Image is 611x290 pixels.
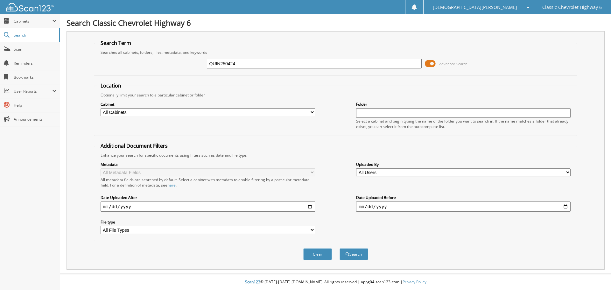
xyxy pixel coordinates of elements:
label: Folder [356,102,571,107]
div: Select a cabinet and begin typing the name of the folder you want to search in. If the name match... [356,118,571,129]
label: Date Uploaded After [101,195,315,200]
div: Enhance your search for specific documents using filters such as date and file type. [97,152,574,158]
span: Help [14,103,57,108]
span: Search [14,32,56,38]
a: here [167,182,176,188]
input: end [356,202,571,212]
img: scan123-logo-white.svg [6,3,54,11]
span: Advanced Search [439,61,467,66]
span: Scan123 [245,279,260,285]
span: Scan [14,46,57,52]
h1: Search Classic Chevrolet Highway 6 [67,18,605,28]
div: Optionally limit your search to a particular cabinet or folder [97,92,574,98]
label: File type [101,219,315,225]
span: Classic Chevrolet Highway 6 [542,5,602,9]
label: Cabinet [101,102,315,107]
legend: Search Term [97,39,134,46]
input: start [101,202,315,212]
span: Announcements [14,117,57,122]
span: Bookmarks [14,74,57,80]
span: Reminders [14,60,57,66]
span: Cabinets [14,18,52,24]
label: Date Uploaded Before [356,195,571,200]
span: [DEMOGRAPHIC_DATA][PERSON_NAME] [433,5,517,9]
div: All metadata fields are searched by default. Select a cabinet with metadata to enable filtering b... [101,177,315,188]
button: Clear [303,248,332,260]
iframe: Chat Widget [579,259,611,290]
legend: Additional Document Filters [97,142,171,149]
label: Metadata [101,162,315,167]
button: Search [340,248,368,260]
a: Privacy Policy [403,279,426,285]
div: Searches all cabinets, folders, files, metadata, and keywords [97,50,574,55]
label: Uploaded By [356,162,571,167]
span: User Reports [14,88,52,94]
legend: Location [97,82,124,89]
div: © [DATE]-[DATE] [DOMAIN_NAME]. All rights reserved | appg04-scan123-com | [60,274,611,290]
